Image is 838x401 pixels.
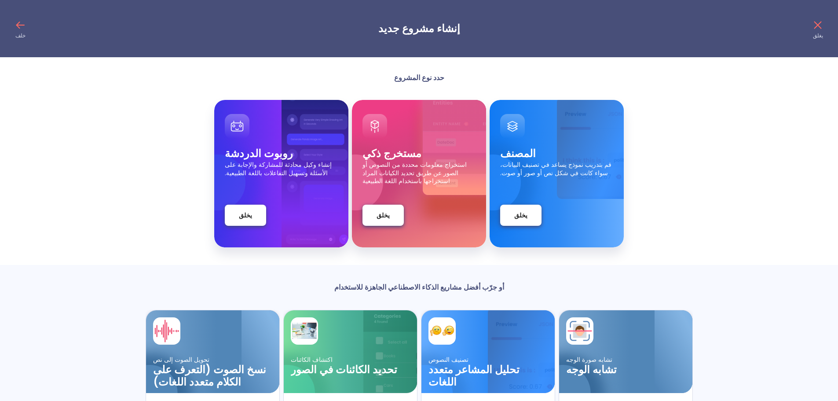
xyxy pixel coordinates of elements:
font: إنشاء وكيل محادثة للمشاركة والإجابة على الأسئلة وتسهيل التفاعلات باللغة الطبيعية. [225,160,332,177]
font: مستخرج ذكي [362,146,421,161]
h3: تحديد الكائنات في الصور [291,364,410,376]
font: يخلق [239,211,252,220]
font: استخراج معلومات محددة من النصوص أو الصور عن طريق تحديد الكيانات المراد استخراجها باستخدام اللغة ا... [362,160,467,185]
font: روبوت الدردشة [225,146,293,161]
button: يخلق [225,205,266,226]
img: صورة رمزية للبطاقة [292,319,317,343]
font: تحديد الكائنات في الصور [291,362,397,377]
button: يخلق [362,205,404,226]
img: صورة رمزية للبطاقة [430,319,454,343]
font: إنشاء مشروع جديد [378,21,460,36]
button: يخلق [500,205,542,226]
h3: نسخ الصوت (التعرف على الكلام متعدد اللغات) [153,364,272,388]
font: يغلق [813,32,823,39]
font: قم بتدريب نموذج يساعد في تصنيف البيانات، سواء كانت في شكل نص أو صور أو صوت. [500,160,611,177]
font: تحليل المشاعر متعدد اللغات [428,362,520,389]
font: تشابه صورة الوجه [566,355,612,364]
font: المصنف [500,146,536,161]
font: خلف [15,32,26,39]
font: نسخ الصوت (التعرف على الكلام متعدد اللغات) [153,362,266,389]
img: صورة رمزية للبطاقة [154,319,179,343]
font: تصنيف النصوص [428,355,468,364]
font: يخلق [514,211,527,220]
h3: تشابه الوجه [566,364,685,376]
font: حدد نوع المشروع [394,73,444,83]
img: صورة رمزية للبطاقة [567,319,592,343]
font: اكتشاف الكائنات [291,355,333,364]
font: تحويل الصوت إلى نص [153,355,209,364]
font: يخلق [377,211,390,220]
img: بطاقة القطع الناقص [559,339,618,394]
img: بطاقة القطع الناقص [146,339,205,394]
h3: تحليل المشاعر متعدد اللغات [428,364,548,388]
font: تشابه الوجه [566,362,617,377]
font: أو جرّب أفضل مشاريع الذكاء الاصطناعي الجاهزة للاستخدام [334,282,504,292]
